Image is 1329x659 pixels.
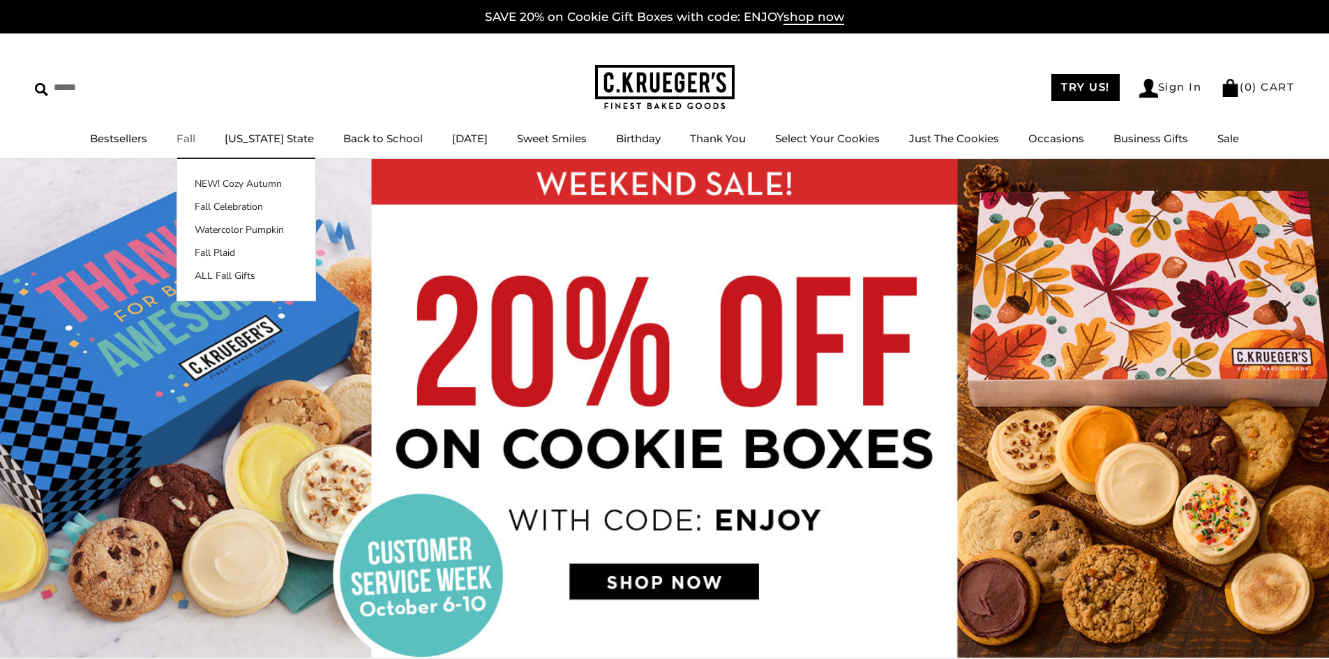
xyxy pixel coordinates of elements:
[690,132,746,145] a: Thank You
[177,199,315,214] a: Fall Celebration
[452,132,488,145] a: [DATE]
[35,77,201,98] input: Search
[775,132,880,145] a: Select Your Cookies
[177,222,315,237] a: Watercolor Pumpkin
[1139,79,1158,98] img: Account
[1051,74,1120,101] a: TRY US!
[1139,79,1202,98] a: Sign In
[35,83,48,96] img: Search
[1217,132,1239,145] a: Sale
[485,10,844,25] a: SAVE 20% on Cookie Gift Boxes with code: ENJOYshop now
[343,132,423,145] a: Back to School
[177,176,315,191] a: NEW! Cozy Autumn
[1245,80,1253,93] span: 0
[909,132,999,145] a: Just The Cookies
[517,132,587,145] a: Sweet Smiles
[595,65,735,110] img: C.KRUEGER'S
[783,10,844,25] span: shop now
[1028,132,1084,145] a: Occasions
[1113,132,1188,145] a: Business Gifts
[11,606,144,648] iframe: Sign Up via Text for Offers
[1221,80,1294,93] a: (0) CART
[177,132,195,145] a: Fall
[177,268,315,283] a: ALL Fall Gifts
[177,245,315,260] a: Fall Plaid
[616,132,661,145] a: Birthday
[90,132,147,145] a: Bestsellers
[225,132,314,145] a: [US_STATE] State
[1221,79,1240,97] img: Bag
